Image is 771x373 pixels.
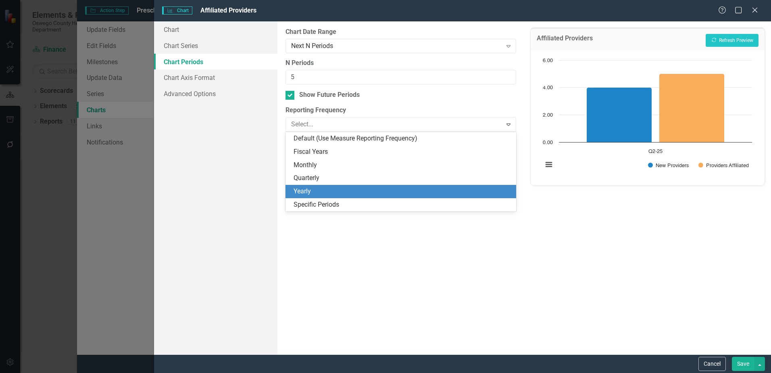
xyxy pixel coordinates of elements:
svg: Interactive chart [539,56,756,177]
a: Chart [154,21,277,38]
path: Q2-25, 4. New Providers. [587,87,652,142]
div: Show Future Periods [299,90,360,100]
label: N Periods [285,59,516,68]
a: Chart Periods [154,54,277,70]
path: Q2-25, 5. Providers Affiliated. [659,73,725,142]
span: Chart [162,6,192,15]
div: Fiscal Years [294,147,511,157]
div: Yearly [294,187,511,196]
div: Quarterly [294,174,511,183]
button: Show Providers Affiliated [698,162,749,168]
button: Refresh Preview [706,34,758,47]
g: Providers Affiliated, bar series 2 of 2 with 1 bar. [659,73,725,142]
text: 6.00 [543,58,553,63]
h3: Affiliated Providers [537,35,593,44]
text: 2.00 [543,113,553,118]
button: Cancel [698,357,726,371]
div: Default (Use Measure Reporting Frequency) [294,134,511,143]
div: Next N Periods [291,41,502,50]
div: Specific Periods [294,200,511,210]
text: 4.00 [543,85,553,90]
span: Affiliated Providers [200,6,256,14]
a: Chart Series [154,38,277,54]
label: Reporting Frequency [285,106,516,115]
a: Chart Axis Format [154,69,277,86]
g: New Providers, bar series 1 of 2 with 1 bar. [587,87,652,142]
div: Chart. Highcharts interactive chart. [539,56,756,177]
label: Chart Date Range [285,27,516,37]
button: View chart menu, Chart [543,159,554,170]
text: Q2-25 [648,149,663,154]
button: Save [732,357,754,371]
text: 0.00 [543,140,553,145]
a: Advanced Options [154,86,277,102]
div: Monthly [294,161,511,170]
button: Show New Providers [648,162,690,168]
